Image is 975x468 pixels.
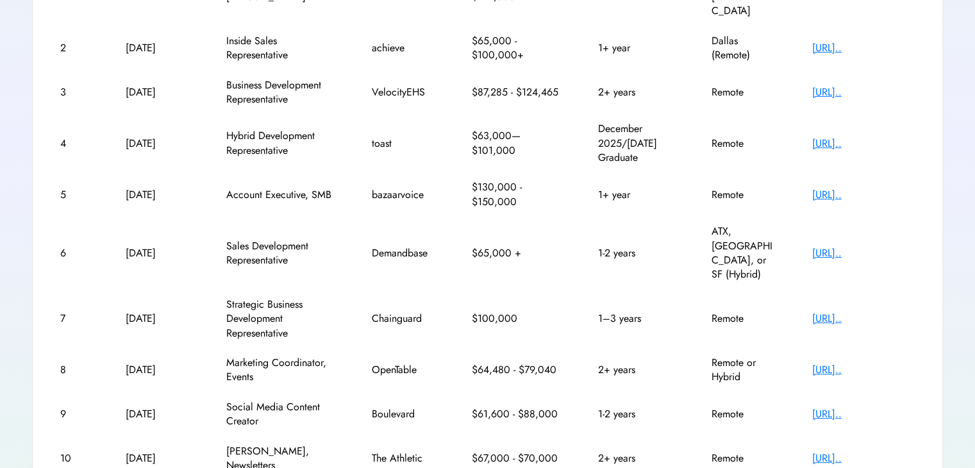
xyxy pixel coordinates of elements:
div: 7 [60,312,89,326]
div: [DATE] [126,41,190,55]
div: 1–3 years [598,312,675,326]
div: [DATE] [126,85,190,99]
div: Remote [712,188,776,202]
div: [DATE] [126,407,190,421]
div: Remote or Hybrid [712,356,776,385]
div: $61,600 - $88,000 [472,407,562,421]
div: $67,000 - $70,000 [472,451,562,465]
div: [DATE] [126,363,190,377]
div: [DATE] [126,137,190,151]
div: $100,000 [472,312,562,326]
div: Hybrid Development Representative [226,129,335,158]
div: Social Media Content Creator [226,400,335,429]
div: [URL].. [812,188,915,202]
div: bazaarvoice [372,188,436,202]
div: 2+ years [598,451,675,465]
div: 6 [60,246,89,260]
div: 1-2 years [598,246,675,260]
div: Remote [712,407,776,421]
div: ATX, [GEOGRAPHIC_DATA], or SF (Hybrid) [712,224,776,282]
div: Chainguard [372,312,436,326]
div: Remote [712,85,776,99]
div: Account Executive, SMB [226,188,335,202]
div: Remote [712,312,776,326]
div: 1+ year [598,41,675,55]
div: [URL].. [812,41,915,55]
div: 8 [60,363,89,377]
div: Strategic Business Development Representative [226,297,335,340]
div: [URL].. [812,312,915,326]
div: [URL].. [812,137,915,151]
div: Inside Sales Representative [226,34,335,63]
div: $63,000—$101,000 [472,129,562,158]
div: [URL].. [812,407,915,421]
div: Remote [712,451,776,465]
div: toast [372,137,436,151]
div: $130,000 - $150,000 [472,180,562,209]
div: [DATE] [126,451,190,465]
div: Business Development Representative [226,78,335,107]
div: [URL].. [812,451,915,465]
div: 10 [60,451,89,465]
div: Sales Development Representative [226,239,335,268]
div: 2+ years [598,363,675,377]
div: 3 [60,85,89,99]
div: $64,480 - $79,040 [472,363,562,377]
div: 4 [60,137,89,151]
div: [DATE] [126,246,190,260]
div: 2 [60,41,89,55]
div: The Athletic [372,451,436,465]
div: $65,000 - $100,000+ [472,34,562,63]
div: December 2025/[DATE] Graduate [598,122,675,165]
div: $87,285 - $124,465 [472,85,562,99]
div: Remote [712,137,776,151]
div: VelocityEHS [372,85,436,99]
div: Dallas (Remote) [712,34,776,63]
div: Demandbase [372,246,436,260]
div: 9 [60,407,89,421]
div: [URL].. [812,85,915,99]
div: [URL].. [812,363,915,377]
div: Marketing Coordinator, Events [226,356,335,385]
div: Boulevard [372,407,436,421]
div: $65,000 + [472,246,562,260]
div: [DATE] [126,188,190,202]
div: [DATE] [126,312,190,326]
div: achieve [372,41,436,55]
div: 1+ year [598,188,675,202]
div: [URL].. [812,246,915,260]
div: 1-2 years [598,407,675,421]
div: 5 [60,188,89,202]
div: 2+ years [598,85,675,99]
div: OpenTable [372,363,436,377]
